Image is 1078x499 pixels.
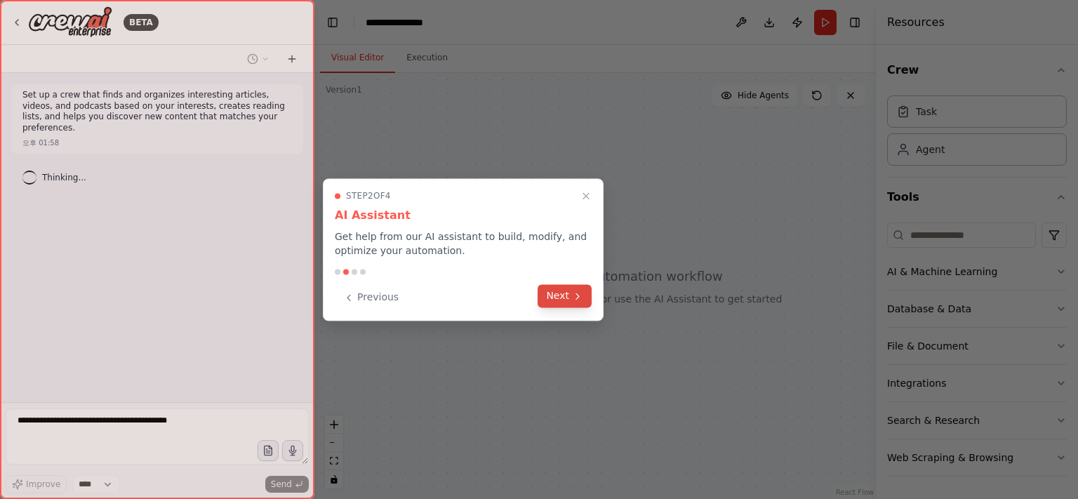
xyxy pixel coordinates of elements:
h3: AI Assistant [335,207,592,224]
button: Close walkthrough [578,187,594,204]
p: Get help from our AI assistant to build, modify, and optimize your automation. [335,229,592,258]
span: Step 2 of 4 [346,190,391,201]
button: Next [538,284,592,307]
button: Previous [335,286,407,309]
button: Hide left sidebar [323,13,342,32]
